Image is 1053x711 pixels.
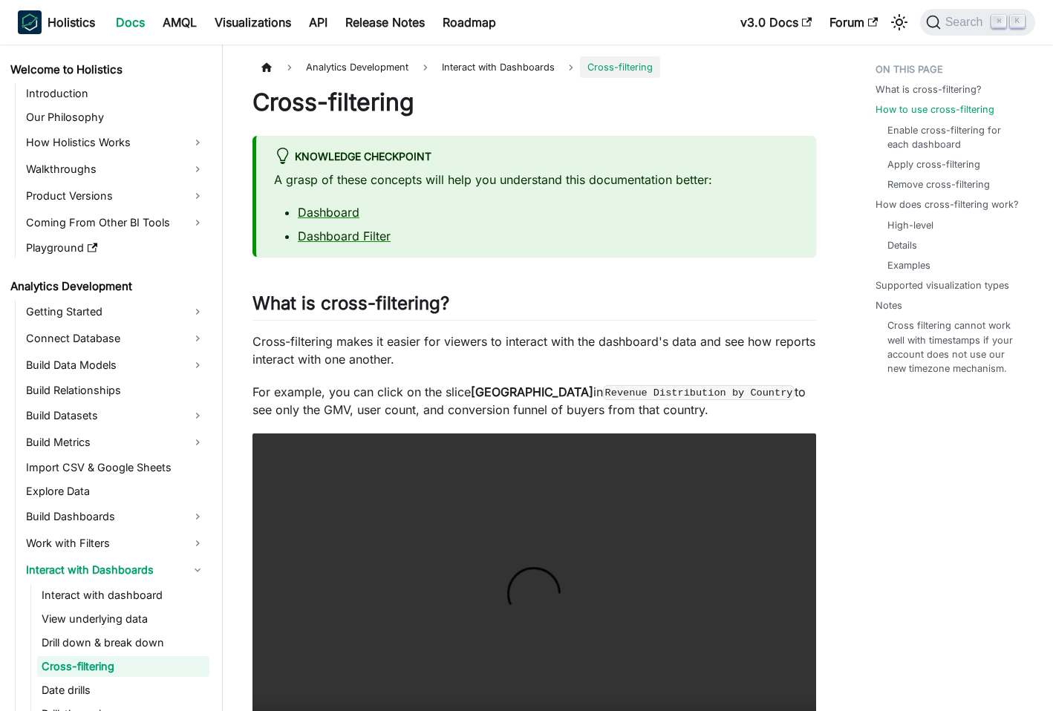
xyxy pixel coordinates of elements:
a: What is cross-filtering? [876,82,982,96]
a: Analytics Development [6,276,209,297]
a: Remove cross-filtering [887,177,990,191]
a: Build Metrics [22,430,209,454]
nav: Breadcrumbs [252,56,816,78]
a: Build Relationships [22,380,209,401]
a: Drill down & break down [37,632,209,653]
a: Introduction [22,83,209,104]
p: For example, you can click on the slice in to see only the GMV, user count, and conversion funnel... [252,383,816,419]
a: Cross-filtering [37,656,209,677]
h1: Cross-filtering [252,88,816,117]
a: Explore Data [22,481,209,502]
a: Connect Database [22,327,209,350]
a: AMQL [154,10,206,34]
a: Playground [22,237,209,258]
a: HolisticsHolistics [18,10,95,34]
b: Holistics [48,13,95,31]
a: Notes [876,298,902,312]
a: Release Notes [336,10,434,34]
a: Examples [887,258,930,272]
a: Docs [107,10,154,34]
a: Welcome to Holistics [6,59,209,80]
a: Dashboard [298,205,359,220]
a: Walkthroughs [22,157,209,181]
code: Revenue Distribution by Country [603,385,795,400]
a: Import CSV & Google Sheets [22,457,209,478]
a: Visualizations [206,10,300,34]
a: Supported visualization types [876,278,1009,292]
span: Analytics Development [299,56,416,78]
a: High-level [887,218,933,232]
h2: What is cross-filtering? [252,292,816,321]
strong: [GEOGRAPHIC_DATA] [471,384,593,399]
button: Search (Command+K) [920,9,1035,36]
img: Holistics [18,10,42,34]
a: Cross filtering cannot work well with timestamps if your account does not use our new timezone me... [887,318,1024,376]
a: Interact with dashboard [37,585,209,606]
a: Work with Filters [22,531,209,555]
p: A grasp of these concepts will help you understand this documentation better: [274,171,798,189]
a: Getting Started [22,300,209,324]
button: Switch between dark and light mode (currently light mode) [887,10,911,34]
a: Date drills [37,680,209,701]
a: Build Data Models [22,353,209,377]
a: How to use cross-filtering [876,102,994,117]
span: Interact with Dashboards [434,56,562,78]
a: Dashboard Filter [298,229,391,243]
a: Coming From Other BI Tools [22,211,209,235]
a: Interact with Dashboards [22,558,209,582]
div: Knowledge Checkpoint [274,148,798,167]
a: View underlying data [37,609,209,629]
a: Roadmap [434,10,505,34]
a: Home page [252,56,281,78]
a: v3.0 Docs [731,10,821,34]
a: Build Datasets [22,404,209,427]
kbd: ⌘ [991,15,1006,28]
a: Enable cross-filtering for each dashboard [887,123,1024,151]
p: Cross-filtering makes it easier for viewers to interact with the dashboard's data and see how rep... [252,332,816,368]
a: API [300,10,336,34]
a: Product Versions [22,184,209,208]
a: Apply cross-filtering [887,157,980,171]
span: Search [941,16,992,29]
a: Build Dashboards [22,505,209,528]
a: Forum [821,10,887,34]
kbd: K [1010,15,1025,28]
a: Our Philosophy [22,107,209,128]
a: How Holistics Works [22,131,209,154]
span: Cross-filtering [580,56,660,78]
a: How does cross-filtering work? [876,197,1019,212]
a: Details [887,238,917,252]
